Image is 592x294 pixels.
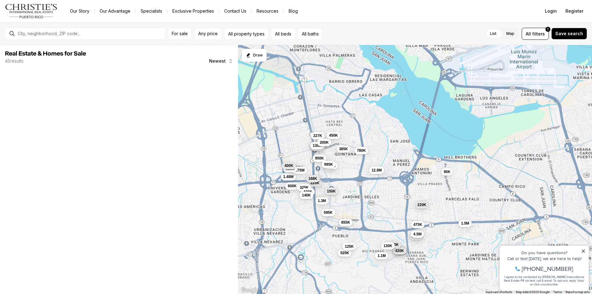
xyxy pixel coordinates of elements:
span: 420K [303,189,312,194]
button: 3.75M [292,167,307,174]
span: 900K [288,184,297,188]
button: 655K [339,219,353,226]
span: 420K [390,242,399,247]
span: 130K [313,143,322,148]
span: For sale [172,31,188,36]
span: 655K [341,220,350,225]
span: 1.48M [283,174,294,179]
button: Contact Us [219,7,251,15]
button: All beds [271,28,295,40]
button: 995K [322,161,335,168]
button: 4.5M [411,230,424,238]
button: 270K [310,142,324,149]
span: 385K [339,147,348,151]
div: Do you have questions? [6,14,89,18]
span: 3.75M [294,168,304,173]
span: 475K [413,222,422,227]
span: Save search [555,31,583,36]
span: 995K [324,162,333,167]
button: 1.48M [281,173,296,180]
button: 420K [393,247,407,255]
label: List [485,28,501,39]
button: 225K [308,179,322,187]
button: 1.5M [458,220,472,227]
span: Any price [198,31,218,36]
span: 325K [300,185,309,190]
a: Resources [252,7,283,15]
div: Call or text [DATE], we are here to help! [6,20,89,24]
button: 325K [297,184,311,191]
span: 125K [345,244,354,249]
button: 140K [299,192,313,199]
span: 595K [324,210,333,215]
button: 130K [310,142,324,149]
button: Save search [551,28,587,39]
span: Real Estate & Homes for Sale [5,51,86,57]
span: 200K [320,140,329,145]
span: 4.5M [413,232,421,237]
button: For sale [168,28,192,40]
a: Blog [284,7,303,15]
a: Our Advantage [95,7,135,15]
button: 1.3M [315,197,329,205]
button: Login [541,5,561,17]
button: 685K [283,165,297,172]
button: 130K [381,242,395,250]
span: 95K [444,169,450,174]
button: 95K [441,168,453,176]
span: 450K [329,133,338,138]
a: Our Story [65,7,94,15]
span: All [526,31,531,37]
span: 1.1M [377,253,386,258]
span: Register [565,9,583,14]
label: Map [501,28,519,39]
span: 1.3M [318,198,326,203]
button: 200K [317,139,331,146]
button: All baths [298,28,323,40]
button: 525K [338,249,352,257]
button: Start drawing [242,49,267,62]
span: I agree to be contacted by [PERSON_NAME] International Real Estate PR via text, call & email. To ... [8,38,88,50]
button: 150K [409,233,423,240]
span: 950K [315,156,324,161]
span: 150K [327,189,336,194]
button: 220K [415,201,429,209]
span: 12.9M [372,168,382,173]
span: [PHONE_NUMBER] [25,29,77,35]
button: 400K [282,162,296,169]
span: 220K [417,202,426,207]
button: 450K [327,132,340,139]
button: 168K [306,175,320,182]
span: 140K [302,193,311,198]
button: 385K [337,145,351,153]
button: 227K [311,132,325,139]
img: logo [5,4,58,19]
button: Register [562,5,587,17]
button: 12.9M [369,167,384,174]
button: 900K [285,182,299,190]
span: 420K [395,248,404,253]
span: 780K [357,148,366,153]
button: 475K [411,221,425,228]
span: 525K [340,251,349,255]
button: Newest [205,55,237,67]
span: 168K [308,176,317,181]
p: 45 results [5,59,23,64]
button: Allfilters1 [522,28,549,40]
button: 150K [324,188,338,195]
span: 1.5M [461,221,469,226]
span: filters [532,31,545,37]
button: All property types [224,28,269,40]
button: Any price [194,28,222,40]
button: 1.1M [375,252,388,259]
button: 595K [321,209,335,216]
span: 1 [547,27,549,32]
a: Exclusive Properties [167,7,219,15]
span: 227K [313,133,322,138]
span: 225K [310,180,319,185]
button: 420K [387,241,401,248]
button: 420K [301,188,315,196]
span: 400K [284,163,293,168]
span: Login [545,9,557,14]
